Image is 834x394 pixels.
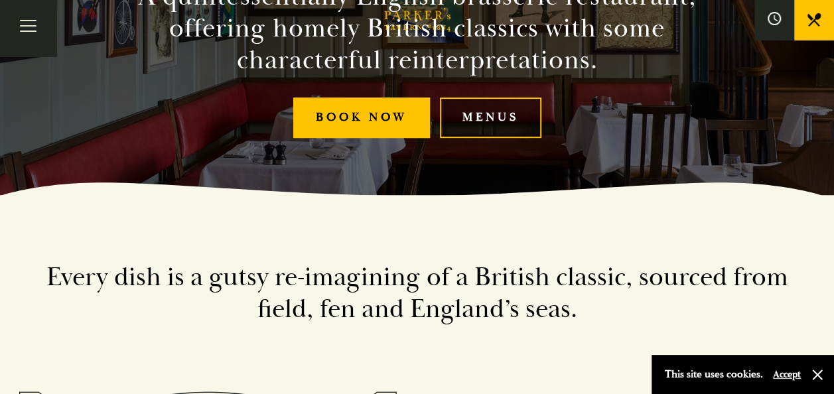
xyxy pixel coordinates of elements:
button: Close and accept [811,368,824,381]
a: Book Now [293,98,430,138]
button: Accept [773,368,801,381]
h2: Every dish is a gutsy re-imagining of a British classic, sourced from field, fen and England’s seas. [39,261,796,325]
a: Menus [440,98,541,138]
p: This site uses cookies. [665,365,763,384]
